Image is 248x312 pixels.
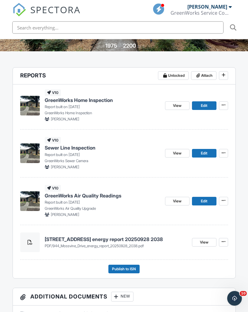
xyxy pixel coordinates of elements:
[30,3,81,16] span: SPECTORA
[123,43,136,49] div: 2200
[13,3,26,17] img: The Best Home Inspection Software - Spectora
[171,10,232,16] div: GreenWorks Service Company
[111,292,133,302] div: New
[98,44,104,49] span: Built
[105,43,117,49] div: 1975
[227,291,242,306] iframe: Intercom live chat
[12,21,224,34] input: Search everything...
[13,288,235,306] h3: Additional Documents
[240,291,247,296] span: 10
[137,44,145,49] span: sq. ft.
[187,4,227,10] div: [PERSON_NAME]
[13,8,81,21] a: SPECTORA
